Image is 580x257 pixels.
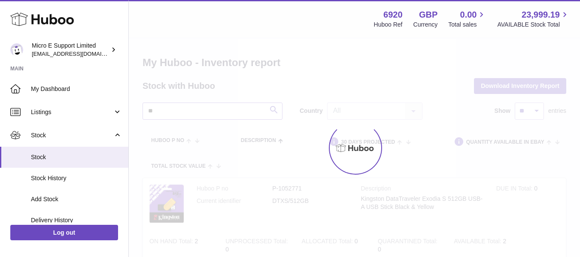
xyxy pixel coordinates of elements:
[448,9,486,29] a: 0.00 Total sales
[31,108,113,116] span: Listings
[31,216,122,224] span: Delivery History
[10,43,23,56] img: contact@micropcsupport.com
[31,153,122,161] span: Stock
[374,21,403,29] div: Huboo Ref
[31,85,122,93] span: My Dashboard
[497,9,570,29] a: 23,999.19 AVAILABLE Stock Total
[10,225,118,240] a: Log out
[32,50,126,57] span: [EMAIL_ADDRESS][DOMAIN_NAME]
[32,42,109,58] div: Micro E Support Limited
[522,9,560,21] span: 23,999.19
[419,9,437,21] strong: GBP
[460,9,477,21] span: 0.00
[31,195,122,203] span: Add Stock
[413,21,438,29] div: Currency
[497,21,570,29] span: AVAILABLE Stock Total
[31,174,122,182] span: Stock History
[383,9,403,21] strong: 6920
[31,131,113,139] span: Stock
[448,21,486,29] span: Total sales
